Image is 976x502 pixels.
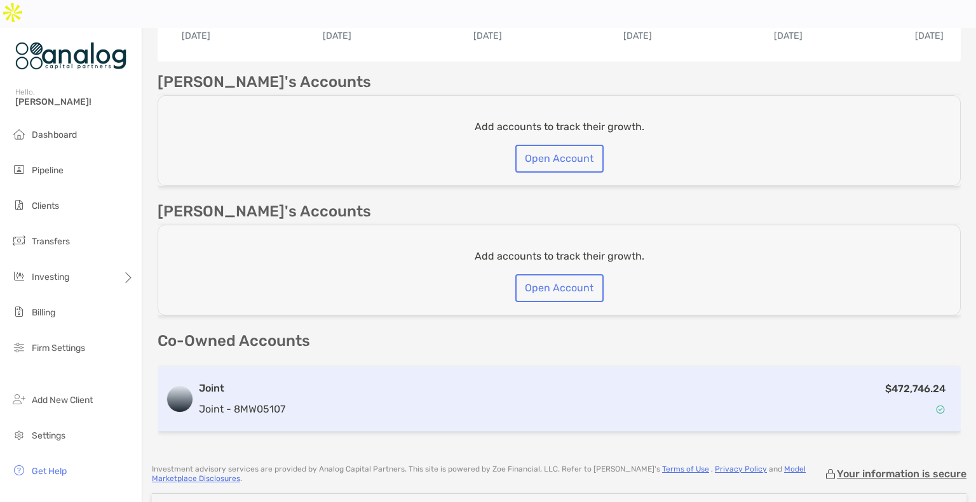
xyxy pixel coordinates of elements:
span: Dashboard [32,129,77,140]
img: investing icon [11,268,27,284]
a: Model Marketplace Disclosures [152,465,806,483]
text: [DATE] [774,30,803,41]
p: Joint - 8MW05107 [199,401,285,417]
span: Get Help [32,466,67,477]
span: [PERSON_NAME]! [15,96,134,107]
text: [DATE] [915,30,944,41]
h3: Joint [199,381,285,396]
button: Open Account [515,145,604,173]
text: [DATE] [623,30,652,41]
img: pipeline icon [11,162,27,177]
p: Add accounts to track their growth. [475,248,644,264]
img: settings icon [11,427,27,442]
img: firm-settings icon [11,340,27,355]
span: Transfers [32,236,70,247]
a: Terms of Use [662,465,709,473]
text: [DATE] [182,30,210,41]
text: [DATE] [473,30,502,41]
text: [DATE] [323,30,351,41]
p: Your information is secure [837,468,966,480]
img: transfers icon [11,233,27,248]
img: Zoe Logo [15,33,126,79]
img: dashboard icon [11,126,27,142]
span: Billing [32,307,55,318]
p: Add accounts to track their growth. [475,119,644,135]
img: billing icon [11,304,27,319]
span: Add New Client [32,395,93,406]
img: clients icon [11,197,27,213]
span: Pipeline [32,165,64,176]
img: add_new_client icon [11,392,27,407]
span: Clients [32,201,59,211]
p: Co-Owned Accounts [158,333,961,349]
p: $472,746.24 [885,381,945,397]
button: Open Account [515,274,604,302]
a: Privacy Policy [715,465,767,473]
p: Investment advisory services are provided by Analog Capital Partners . This site is powered by Zo... [152,465,824,484]
img: get-help icon [11,463,27,478]
img: logo account [167,386,193,412]
span: Investing [32,272,69,282]
p: [PERSON_NAME]'s Accounts [158,204,371,220]
span: Firm Settings [32,343,85,353]
span: Settings [32,430,65,441]
p: [PERSON_NAME]'s Accounts [158,74,371,90]
img: Account Status icon [936,405,945,414]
